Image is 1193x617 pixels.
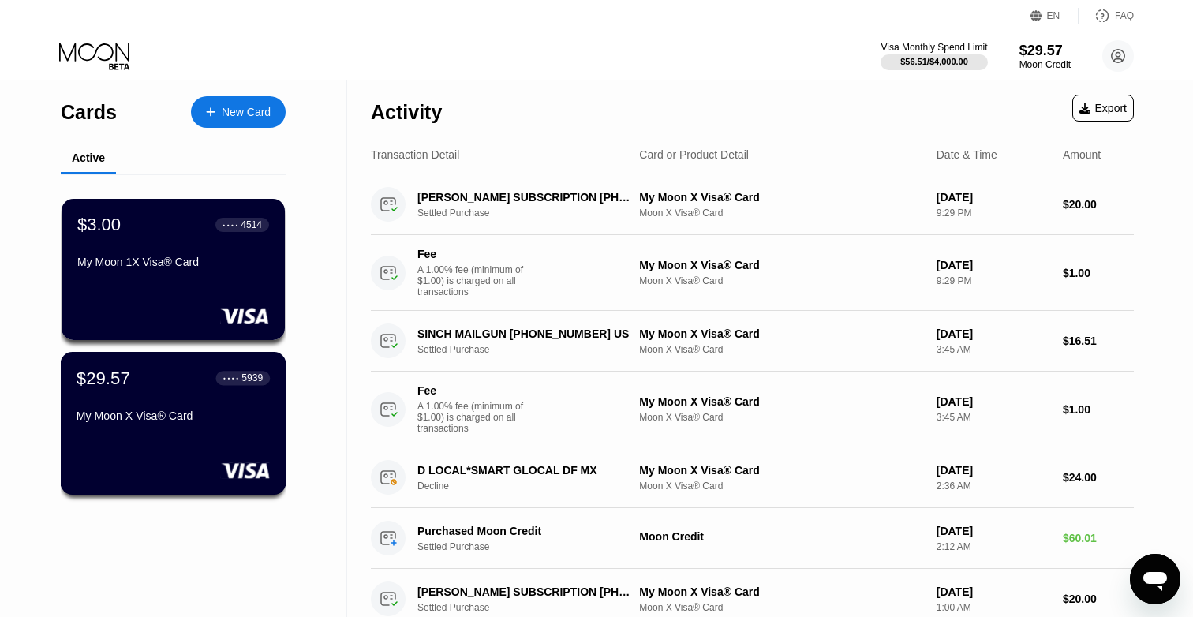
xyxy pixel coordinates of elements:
[639,602,923,613] div: Moon X Visa® Card
[1063,532,1134,544] div: $60.01
[241,372,263,383] div: 5939
[417,344,648,355] div: Settled Purchase
[1063,267,1134,279] div: $1.00
[1063,471,1134,484] div: $24.00
[937,541,1050,552] div: 2:12 AM
[937,585,1050,598] div: [DATE]
[417,264,536,297] div: A 1.00% fee (minimum of $1.00) is charged on all transactions
[417,525,631,537] div: Purchased Moon Credit
[417,401,536,434] div: A 1.00% fee (minimum of $1.00) is charged on all transactions
[191,96,286,128] div: New Card
[1130,554,1180,604] iframe: Button to launch messaging window
[881,42,987,53] div: Visa Monthly Spend Limit
[417,585,631,598] div: [PERSON_NAME] SUBSCRIPTION [PHONE_NUMBER] US
[639,412,923,423] div: Moon X Visa® Card
[77,368,130,388] div: $29.57
[937,481,1050,492] div: 2:36 AM
[371,508,1134,569] div: Purchased Moon CreditSettled PurchaseMoon Credit[DATE]2:12 AM$60.01
[937,191,1050,204] div: [DATE]
[371,311,1134,372] div: SINCH MAILGUN [PHONE_NUMBER] USSettled PurchaseMy Moon X Visa® CardMoon X Visa® Card[DATE]3:45 AM...
[77,215,121,235] div: $3.00
[937,412,1050,423] div: 3:45 AM
[223,376,239,380] div: ● ● ● ●
[1072,95,1134,122] div: Export
[639,148,749,161] div: Card or Product Detail
[417,384,528,397] div: Fee
[1019,59,1071,70] div: Moon Credit
[1063,593,1134,605] div: $20.00
[937,525,1050,537] div: [DATE]
[1063,148,1101,161] div: Amount
[371,174,1134,235] div: [PERSON_NAME] SUBSCRIPTION [PHONE_NUMBER] USSettled PurchaseMy Moon X Visa® CardMoon X Visa® Card...
[417,464,631,477] div: D LOCAL*SMART GLOCAL DF MX
[881,42,987,70] div: Visa Monthly Spend Limit$56.51/$4,000.00
[900,57,968,66] div: $56.51 / $4,000.00
[937,327,1050,340] div: [DATE]
[241,219,262,230] div: 4514
[371,372,1134,447] div: FeeA 1.00% fee (minimum of $1.00) is charged on all transactionsMy Moon X Visa® CardMoon X Visa® ...
[1019,43,1071,59] div: $29.57
[639,585,923,598] div: My Moon X Visa® Card
[937,275,1050,286] div: 9:29 PM
[1063,335,1134,347] div: $16.51
[1079,102,1127,114] div: Export
[223,222,238,227] div: ● ● ● ●
[639,191,923,204] div: My Moon X Visa® Card
[61,101,117,124] div: Cards
[639,395,923,408] div: My Moon X Visa® Card
[937,395,1050,408] div: [DATE]
[1019,43,1071,70] div: $29.57Moon Credit
[639,344,923,355] div: Moon X Visa® Card
[937,344,1050,355] div: 3:45 AM
[639,208,923,219] div: Moon X Visa® Card
[62,199,285,340] div: $3.00● ● ● ●4514My Moon 1X Visa® Card
[1047,10,1060,21] div: EN
[72,151,105,164] div: Active
[77,409,270,422] div: My Moon X Visa® Card
[1115,10,1134,21] div: FAQ
[77,256,269,268] div: My Moon 1X Visa® Card
[371,235,1134,311] div: FeeA 1.00% fee (minimum of $1.00) is charged on all transactionsMy Moon X Visa® CardMoon X Visa® ...
[639,259,923,271] div: My Moon X Visa® Card
[417,541,648,552] div: Settled Purchase
[417,191,631,204] div: [PERSON_NAME] SUBSCRIPTION [PHONE_NUMBER] US
[937,259,1050,271] div: [DATE]
[639,464,923,477] div: My Moon X Visa® Card
[62,353,285,494] div: $29.57● ● ● ●5939My Moon X Visa® Card
[1063,198,1134,211] div: $20.00
[937,208,1050,219] div: 9:29 PM
[417,602,648,613] div: Settled Purchase
[639,481,923,492] div: Moon X Visa® Card
[222,106,271,119] div: New Card
[937,464,1050,477] div: [DATE]
[937,148,997,161] div: Date & Time
[1079,8,1134,24] div: FAQ
[937,602,1050,613] div: 1:00 AM
[417,248,528,260] div: Fee
[417,481,648,492] div: Decline
[417,208,648,219] div: Settled Purchase
[417,327,631,340] div: SINCH MAILGUN [PHONE_NUMBER] US
[371,101,442,124] div: Activity
[371,447,1134,508] div: D LOCAL*SMART GLOCAL DF MXDeclineMy Moon X Visa® CardMoon X Visa® Card[DATE]2:36 AM$24.00
[639,530,923,543] div: Moon Credit
[1030,8,1079,24] div: EN
[639,327,923,340] div: My Moon X Visa® Card
[1063,403,1134,416] div: $1.00
[639,275,923,286] div: Moon X Visa® Card
[371,148,459,161] div: Transaction Detail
